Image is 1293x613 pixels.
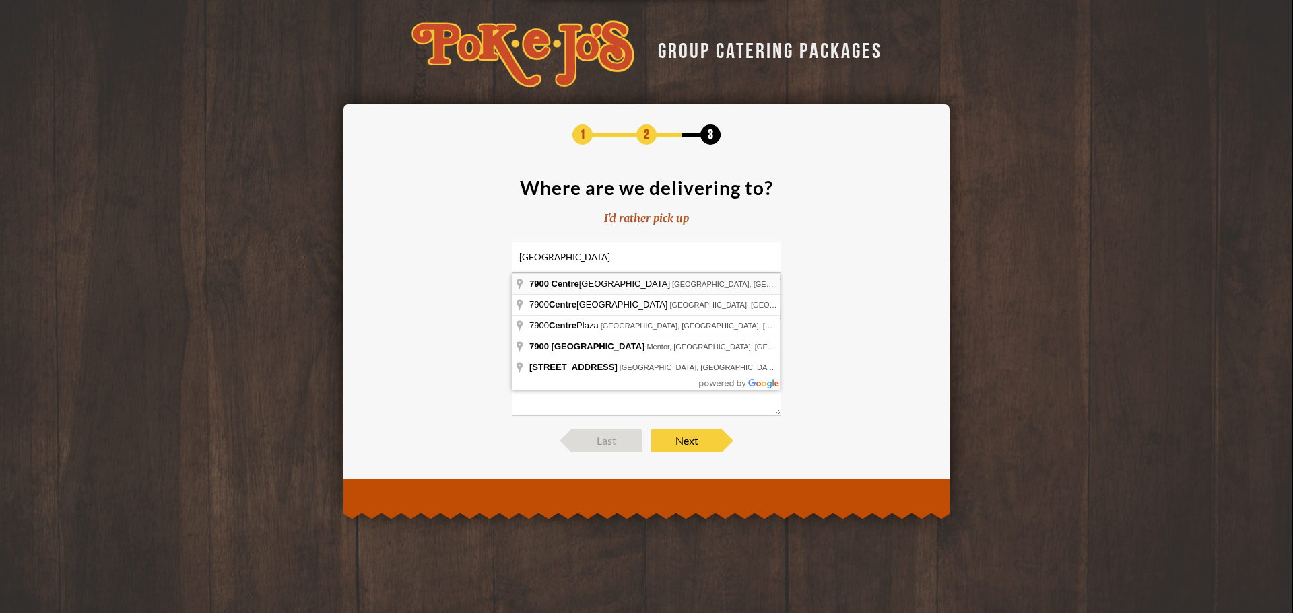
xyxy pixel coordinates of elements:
span: [GEOGRAPHIC_DATA], [GEOGRAPHIC_DATA], [GEOGRAPHIC_DATA] [620,363,859,371]
span: 7900 Plaza [529,320,601,330]
span: 1 [572,124,593,145]
span: Next [651,429,722,452]
span: 3 [700,124,721,145]
span: 2 [636,124,657,145]
span: Mentor, [GEOGRAPHIC_DATA], [GEOGRAPHIC_DATA] [646,342,832,351]
span: [GEOGRAPHIC_DATA], [GEOGRAPHIC_DATA], [GEOGRAPHIC_DATA] [601,322,840,330]
span: 7900 [GEOGRAPHIC_DATA] [529,299,669,310]
span: Centre [549,299,576,310]
span: 7900 [529,341,549,351]
span: [GEOGRAPHIC_DATA], [GEOGRAPHIC_DATA], [GEOGRAPHIC_DATA] [672,280,912,288]
span: [GEOGRAPHIC_DATA] [552,341,645,351]
span: 7900 [529,279,549,289]
span: Centre [549,320,576,330]
span: Centre [552,279,579,289]
img: logo-34603ddf.svg [411,20,634,87]
input: Enter a delivery address [512,242,781,273]
span: Last [571,429,642,452]
span: [GEOGRAPHIC_DATA], [GEOGRAPHIC_DATA], [GEOGRAPHIC_DATA] [669,301,909,309]
div: Where are we delivering to? [520,178,773,197]
div: GROUP CATERING PACKAGES [648,35,882,61]
div: I'd rather pick up [604,211,689,226]
span: [STREET_ADDRESS] [529,362,618,372]
span: [GEOGRAPHIC_DATA] [529,279,672,289]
